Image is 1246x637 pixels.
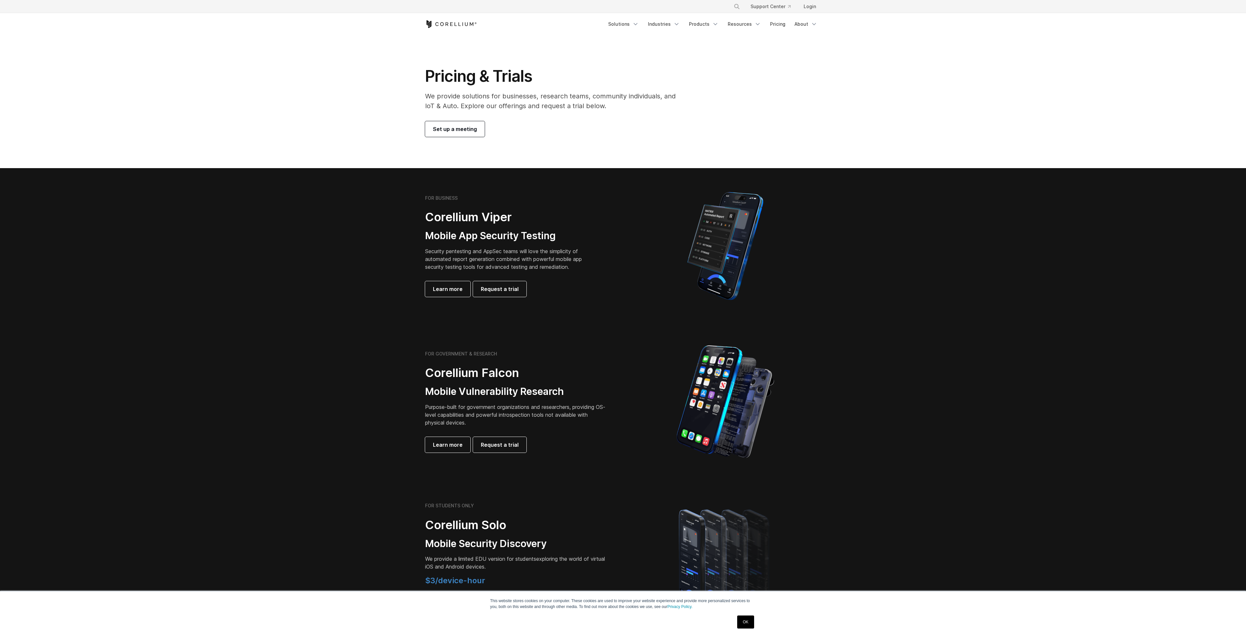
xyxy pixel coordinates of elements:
p: This website stores cookies on your computer. These cookies are used to improve your website expe... [490,598,756,610]
span: Learn more [433,285,463,293]
span: Set up a meeting [433,125,477,133]
a: Resources [724,18,765,30]
a: Industries [644,18,684,30]
p: Security pentesting and AppSec teams will love the simplicity of automated report generation comb... [425,247,592,271]
a: Corellium Home [425,20,477,28]
h6: FOR STUDENTS ONLY [425,503,474,509]
a: Products [685,18,723,30]
img: Corellium MATRIX automated report on iPhone showing app vulnerability test results across securit... [676,189,774,303]
h3: Mobile Security Discovery [425,538,608,550]
h6: FOR GOVERNMENT & RESEARCH [425,351,497,357]
h1: Pricing & Trials [425,66,685,86]
h2: Corellium Viper [425,210,592,224]
a: Request a trial [473,437,526,453]
div: Navigation Menu [604,18,821,30]
h3: Mobile App Security Testing [425,230,592,242]
button: Search [731,1,743,12]
h2: Corellium Solo [425,518,608,532]
a: About [791,18,821,30]
div: Navigation Menu [726,1,821,12]
span: Request a trial [481,441,519,449]
p: Purpose-built for government organizations and researchers, providing OS-level capabilities and p... [425,403,608,427]
span: We provide a limited EDU version for students [425,556,536,562]
a: Login [798,1,821,12]
a: Learn more [425,281,470,297]
a: Request a trial [473,281,526,297]
p: We provide solutions for businesses, research teams, community individuals, and IoT & Auto. Explo... [425,91,685,111]
a: Set up a meeting [425,121,485,137]
h6: FOR BUSINESS [425,195,458,201]
a: Solutions [604,18,643,30]
span: $3/device-hour [425,576,485,585]
p: exploring the world of virtual iOS and Android devices. [425,555,608,571]
span: Request a trial [481,285,519,293]
a: Support Center [745,1,796,12]
a: Privacy Policy. [667,604,693,609]
h3: Mobile Vulnerability Research [425,385,608,398]
h2: Corellium Falcon [425,366,608,380]
img: iPhone model separated into the mechanics used to build the physical device. [676,345,774,459]
span: Learn more [433,441,463,449]
a: Pricing [766,18,789,30]
a: OK [737,615,754,629]
a: Learn more [425,437,470,453]
img: A lineup of four iPhone models becoming more gradient and blurred [666,500,785,614]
